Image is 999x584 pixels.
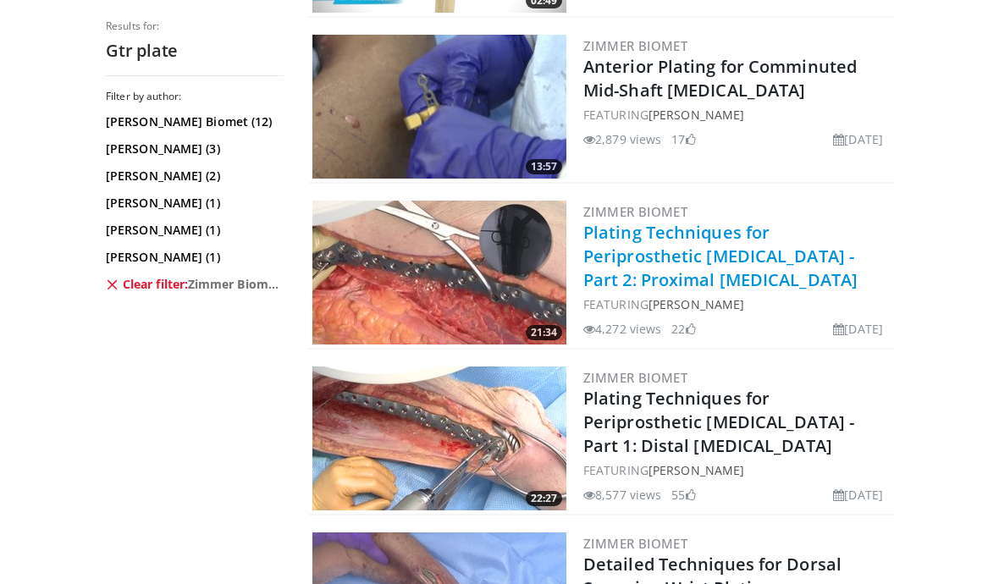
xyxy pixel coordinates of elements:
[649,107,744,123] a: [PERSON_NAME]
[312,35,566,179] img: 95fc8890-002b-44d1-8f86-6306f8b28e5e.300x170_q85_crop-smart_upscale.jpg
[106,19,284,33] p: Results for:
[833,320,883,338] li: [DATE]
[583,106,890,124] div: FEATURING
[583,221,858,291] a: Plating Techniques for Periprosthetic [MEDICAL_DATA] - Part 2: Proximal [MEDICAL_DATA]
[106,195,279,212] a: [PERSON_NAME] (1)
[583,387,854,457] a: Plating Techniques for Periprosthetic [MEDICAL_DATA] - Part 1: Distal [MEDICAL_DATA]
[671,130,695,148] li: 17
[583,130,661,148] li: 2,879 views
[312,201,566,344] img: 0957b400-32dd-4402-b896-6ba8ad75ae1b.300x170_q85_crop-smart_upscale.jpg
[583,55,857,102] a: Anterior Plating for Comminuted Mid-Shaft [MEDICAL_DATA]
[583,369,687,386] a: Zimmer Biomet
[583,320,661,338] li: 4,272 views
[671,486,695,504] li: 55
[649,296,744,312] a: [PERSON_NAME]
[649,462,744,478] a: [PERSON_NAME]
[106,222,279,239] a: [PERSON_NAME] (1)
[833,130,883,148] li: [DATE]
[312,366,566,510] img: d9a74720-ed1c-49b9-8259-0b05c72e3d51.300x170_q85_crop-smart_upscale.jpg
[106,276,279,293] a: Clear filter:Zimmer Biomet
[833,486,883,504] li: [DATE]
[106,113,279,130] a: [PERSON_NAME] Biomet (12)
[312,35,566,179] a: 13:57
[312,201,566,344] a: 21:34
[106,40,284,62] h2: Gtr plate
[188,276,279,293] span: Zimmer Biomet
[526,491,562,506] span: 22:27
[671,320,695,338] li: 22
[583,203,687,220] a: Zimmer Biomet
[583,37,687,54] a: Zimmer Biomet
[583,535,687,552] a: Zimmer Biomet
[106,249,279,266] a: [PERSON_NAME] (1)
[106,90,284,103] h3: Filter by author:
[106,140,279,157] a: [PERSON_NAME] (3)
[312,366,566,510] a: 22:27
[583,295,890,313] div: FEATURING
[106,168,279,185] a: [PERSON_NAME] (2)
[526,159,562,174] span: 13:57
[526,325,562,340] span: 21:34
[583,461,890,479] div: FEATURING
[583,486,661,504] li: 8,577 views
